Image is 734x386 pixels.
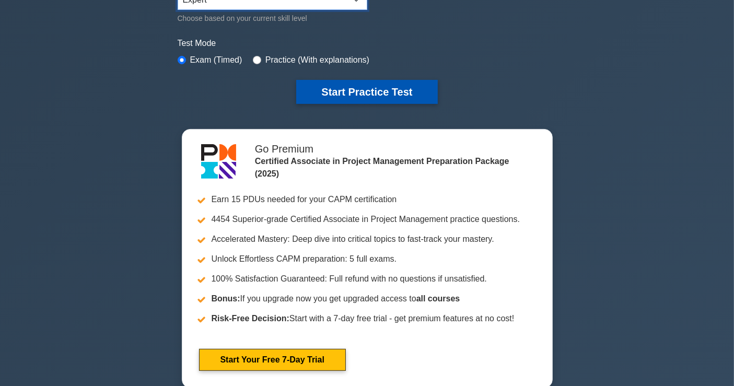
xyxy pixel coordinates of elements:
[265,54,369,66] label: Practice (With explanations)
[178,37,557,50] label: Test Mode
[199,349,346,371] a: Start Your Free 7-Day Trial
[178,12,367,25] div: Choose based on your current skill level
[190,54,242,66] label: Exam (Timed)
[296,80,437,104] button: Start Practice Test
